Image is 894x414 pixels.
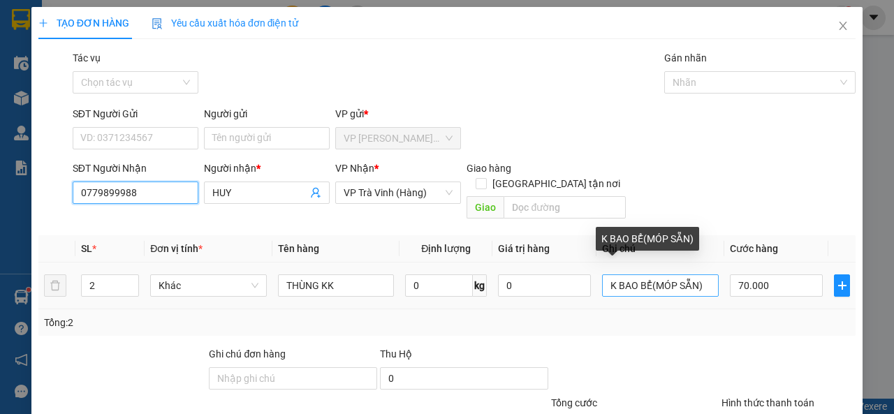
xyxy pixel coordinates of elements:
[6,60,204,73] p: NHẬN:
[152,18,163,29] img: icon
[44,274,66,297] button: delete
[823,7,863,46] button: Close
[602,274,719,297] input: Ghi Chú
[38,17,129,29] span: TẠO ĐƠN HÀNG
[335,163,374,174] span: VP Nhận
[730,243,778,254] span: Cước hàng
[837,20,849,31] span: close
[551,397,597,408] span: Tổng cước
[834,274,850,297] button: plus
[498,274,591,297] input: 0
[380,348,412,360] span: Thu Hộ
[73,52,101,64] label: Tác vụ
[504,196,625,219] input: Dọc đường
[467,163,511,174] span: Giao hàng
[6,27,130,54] span: VP [PERSON_NAME] ([GEOGRAPHIC_DATA]) -
[73,161,198,176] div: SĐT Người Nhận
[6,27,204,54] p: GỬI:
[44,315,346,330] div: Tổng: 2
[344,128,453,149] span: VP Trần Phú (Hàng)
[335,106,461,121] div: VP gửi
[467,196,504,219] span: Giao
[498,243,550,254] span: Giá trị hàng
[344,182,453,203] span: VP Trà Vinh (Hàng)
[152,17,299,29] span: Yêu cầu xuất hóa đơn điện tử
[721,397,814,408] label: Hình thức thanh toán
[6,91,96,104] span: GIAO:
[204,106,330,121] div: Người gửi
[664,52,707,64] label: Gán nhãn
[47,8,162,21] strong: BIÊN NHẬN GỬI HÀNG
[75,75,108,89] span: THIỆN
[209,348,286,360] label: Ghi chú đơn hàng
[473,274,487,297] span: kg
[487,176,626,191] span: [GEOGRAPHIC_DATA] tận nơi
[310,187,321,198] span: user-add
[39,60,110,73] span: VP Càng Long
[159,275,258,296] span: Khác
[209,367,377,390] input: Ghi chú đơn hàng
[38,18,48,28] span: plus
[278,274,395,297] input: VD: Bàn, Ghế
[835,280,849,291] span: plus
[421,243,471,254] span: Định lượng
[73,106,198,121] div: SĐT Người Gửi
[278,243,319,254] span: Tên hàng
[36,91,96,104] span: KO BAO HƯ
[596,227,699,251] div: K BAO BỂ(MÓP SẴN)
[6,75,108,89] span: 0368103315 -
[81,243,92,254] span: SL
[150,243,203,254] span: Đơn vị tính
[204,161,330,176] div: Người nhận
